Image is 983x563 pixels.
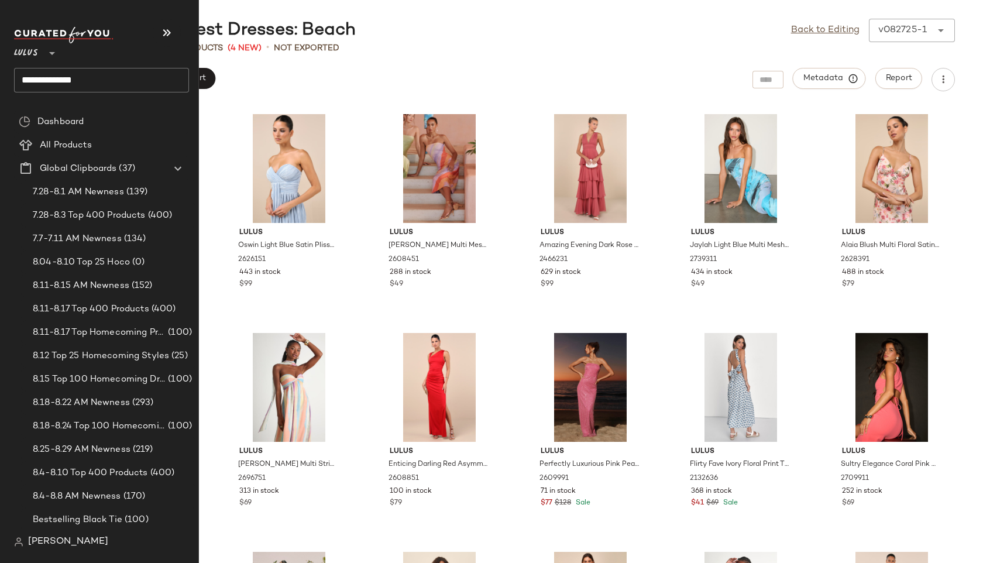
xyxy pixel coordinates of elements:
span: Global Clipboards [40,162,116,176]
span: Lulus [541,447,640,457]
span: $79 [390,498,402,509]
span: 7.28-8.1 AM Newness [33,186,124,199]
button: Report [875,68,922,89]
span: Metadata [803,73,856,84]
span: Lulus [842,447,941,457]
span: (139) [124,186,148,199]
span: [PERSON_NAME] Multi Mesh Strapless Midi Dress [389,241,488,251]
span: Lulus [390,228,489,238]
span: [PERSON_NAME] [28,535,108,549]
span: (100) [166,373,192,386]
span: (100) [122,513,149,527]
span: 252 in stock [842,486,882,497]
span: (219) [130,443,153,456]
span: (170) [121,490,146,503]
img: svg%3e [14,537,23,547]
span: Perfectly Luxurious Pink Pearl Strapless Maxi Dress [539,459,639,470]
span: 443 in stock [239,267,281,278]
span: 2628391 [841,255,869,265]
span: 71 in stock [541,486,576,497]
span: 8.15 Top 100 Homecoming Dresses [33,373,166,386]
span: All Products [40,139,92,152]
span: 488 in stock [842,267,884,278]
span: 7.7-7.11 AM Newness [33,232,122,246]
span: Sale [573,499,590,507]
span: (100) [166,326,192,339]
span: $69 [706,498,719,509]
span: Alaia Blush Multi Floral Satin Backless Midi Dress [841,241,940,251]
span: 8.4-8.8 AM Newness [33,490,121,503]
span: (152) [129,279,153,293]
img: 11885861_2466231.jpg [531,114,649,223]
span: Enticing Darling Red Asymmetrical Ruched Maxi Dress [389,459,488,470]
span: $77 [541,498,552,509]
span: Dashboard [37,115,84,129]
span: 434 in stock [691,267,733,278]
span: (100) [166,420,192,433]
span: Oswin Light Blue Satin Plisse Strapless Maxi Dress [238,241,338,251]
img: 10559541_2132636.jpg [682,333,800,442]
span: $49 [390,279,403,290]
span: (134) [122,232,146,246]
a: Back to Editing [791,23,860,37]
span: Lulus [239,447,339,457]
span: $79 [842,279,854,290]
button: Metadata [793,68,866,89]
span: 7.28-8.3 Top 400 Products [33,209,146,222]
span: Not Exported [274,42,339,54]
span: $41 [691,498,704,509]
span: Sultry Elegance Coral Pink Cutout Bodycon Midi Dress [841,459,940,470]
span: • [266,41,269,55]
span: 8.12 Top 25 Homecoming Styles [33,349,169,363]
span: 8.04-8.10 Top 25 Hoco [33,256,130,269]
span: (4 New) [228,42,262,54]
span: 2608451 [389,255,419,265]
img: cfy_white_logo.C9jOOHJF.svg [14,27,114,43]
span: Report [885,74,912,83]
div: Wedding Guest Dresses: Beach [75,19,356,42]
span: $69 [239,498,252,509]
img: 2709911_01_hero_2025-07-09.jpg [833,333,951,442]
span: Lulus [842,228,941,238]
span: $99 [541,279,554,290]
span: Amazing Evening Dark Rose Pink Tiered Maxi Dress [539,241,639,251]
img: 12620561_2608451.jpg [380,114,499,223]
span: Jaylah Light Blue Multi Mesh Strapless Midi Dress [690,241,789,251]
span: (400) [146,209,173,222]
span: 8.11-8.17 Top Homecoming Product [33,326,166,339]
span: $69 [842,498,854,509]
span: 8.25-8.29 AM Newness [33,443,130,456]
img: 12609621_2608851.jpg [380,333,499,442]
span: 313 in stock [239,486,279,497]
img: 12611441_2626151.jpg [230,114,348,223]
span: 8.18-8.24 Top 100 Homecoming Dresses [33,420,166,433]
span: 629 in stock [541,267,581,278]
span: 2609991 [539,473,569,484]
span: Sale [721,499,738,507]
span: 100 in stock [390,486,432,497]
span: (293) [130,396,154,410]
span: (37) [116,162,135,176]
span: Lulus [541,228,640,238]
span: [PERSON_NAME] Multi Striped Midi Dress and Scarf Set [238,459,338,470]
span: (400) [149,303,176,316]
span: 2626151 [238,255,266,265]
span: 8.11-8.17 Top 400 Products [33,303,149,316]
span: 2709911 [841,473,869,484]
span: 8.18-8.22 AM Newness [33,396,130,410]
span: Lulus [691,228,790,238]
span: $99 [239,279,252,290]
span: (25) [169,349,188,363]
span: 368 in stock [691,486,732,497]
img: svg%3e [19,116,30,128]
span: 8.4-8.10 Top 400 Products [33,466,148,480]
span: Flirty Fave Ivory Floral Print Tie-Back Midi Dress [690,459,789,470]
span: $128 [555,498,571,509]
span: Lulus [239,228,339,238]
span: Lulus [691,447,790,457]
span: Lulus [390,447,489,457]
span: Lulus [14,40,38,61]
span: 2466231 [539,255,568,265]
img: 2739311_02_fullbody_2025-08-14.jpg [682,114,800,223]
span: $49 [691,279,704,290]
